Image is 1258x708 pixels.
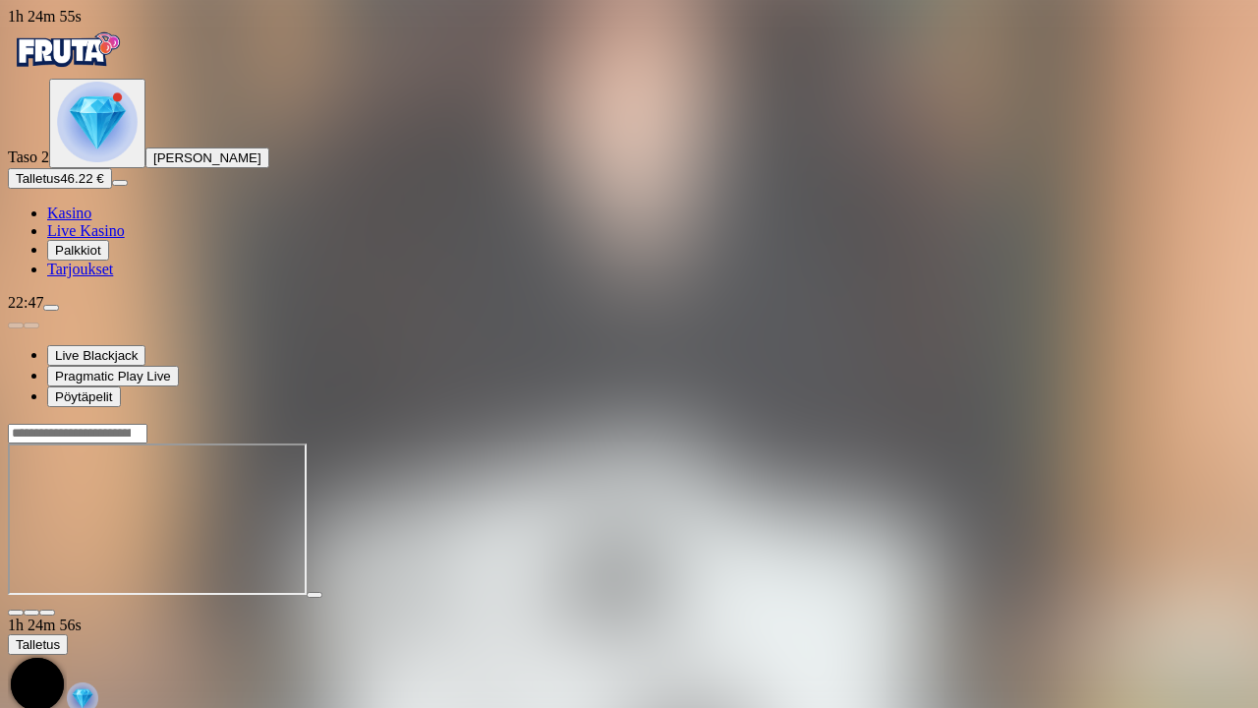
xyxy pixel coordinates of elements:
[57,82,138,162] img: level unlocked
[8,148,49,165] span: Taso 2
[8,168,112,189] button: Talletusplus icon46.22 €
[16,637,60,652] span: Talletus
[43,305,59,311] button: menu
[8,424,147,443] input: Search
[24,610,39,616] button: chevron-down icon
[60,171,103,186] span: 46.22 €
[8,634,68,655] button: Talletus
[8,443,307,595] iframe: Blackjack 15
[24,323,39,328] button: next slide
[55,243,101,258] span: Palkkiot
[47,366,179,386] button: Pragmatic Play Live
[55,389,113,404] span: Pöytäpelit
[8,617,82,633] span: user session time
[8,294,43,311] span: 22:47
[47,222,125,239] a: poker-chip iconLive Kasino
[47,205,91,221] span: Kasino
[47,205,91,221] a: diamond iconKasino
[47,240,109,261] button: reward iconPalkkiot
[47,261,113,277] span: Tarjoukset
[112,180,128,186] button: menu
[8,323,24,328] button: prev slide
[145,147,269,168] button: [PERSON_NAME]
[8,26,1250,278] nav: Primary
[47,222,125,239] span: Live Kasino
[49,79,145,168] button: level unlocked
[8,26,126,75] img: Fruta
[55,348,138,363] span: Live Blackjack
[8,610,24,616] button: close icon
[55,369,171,383] span: Pragmatic Play Live
[307,592,322,598] button: play icon
[47,386,121,407] button: Pöytäpelit
[39,610,55,616] button: fullscreen-exit icon
[47,261,113,277] a: gift-inverted iconTarjoukset
[47,345,145,366] button: Live Blackjack
[8,61,126,78] a: Fruta
[16,171,60,186] span: Talletus
[153,150,261,165] span: [PERSON_NAME]
[8,8,82,25] span: user session time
